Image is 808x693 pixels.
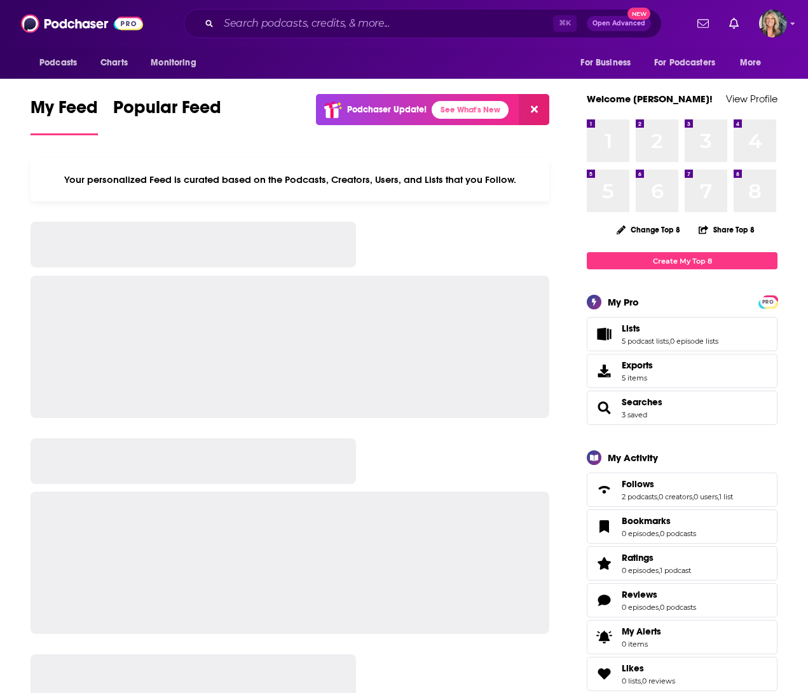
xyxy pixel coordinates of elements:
[692,13,714,34] a: Show notifications dropdown
[698,217,755,242] button: Share Top 8
[113,97,221,135] a: Popular Feed
[347,104,427,115] p: Podchaser Update!
[641,676,642,685] span: ,
[622,360,653,371] span: Exports
[591,555,617,572] a: Ratings
[692,492,694,501] span: ,
[591,399,617,417] a: Searches
[587,473,777,507] span: Follows
[657,492,659,501] span: ,
[659,566,660,575] span: ,
[627,8,650,20] span: New
[622,626,661,637] span: My Alerts
[609,222,688,238] button: Change Top 8
[142,51,212,75] button: open menu
[572,51,647,75] button: open menu
[432,101,509,119] a: See What's New
[731,51,777,75] button: open menu
[622,552,691,563] a: Ratings
[622,323,640,334] span: Lists
[622,323,718,334] a: Lists
[622,663,675,674] a: Likes
[659,529,660,538] span: ,
[622,515,696,527] a: Bookmarks
[670,337,718,346] a: 0 episode lists
[591,591,617,609] a: Reviews
[622,337,669,346] a: 5 podcast lists
[151,54,196,72] span: Monitoring
[587,620,777,654] a: My Alerts
[718,492,719,501] span: ,
[642,676,675,685] a: 0 reviews
[587,252,777,269] a: Create My Top 8
[219,13,553,34] input: Search podcasts, credits, & more...
[31,97,98,126] span: My Feed
[622,529,659,538] a: 0 episodes
[724,13,744,34] a: Show notifications dropdown
[587,16,651,31] button: Open AdvancedNew
[659,603,660,612] span: ,
[39,54,77,72] span: Podcasts
[591,665,617,683] a: Likes
[591,628,617,646] span: My Alerts
[553,15,577,32] span: ⌘ K
[592,20,645,27] span: Open Advanced
[646,51,734,75] button: open menu
[759,10,787,37] button: Show profile menu
[587,583,777,617] span: Reviews
[622,478,733,490] a: Follows
[669,337,670,346] span: ,
[622,603,659,612] a: 0 episodes
[622,589,696,600] a: Reviews
[660,529,696,538] a: 0 podcasts
[587,317,777,351] span: Lists
[587,93,713,105] a: Welcome [PERSON_NAME]!
[622,373,653,382] span: 5 items
[622,396,662,408] a: Searches
[591,518,617,535] a: Bookmarks
[760,297,776,307] span: PRO
[591,325,617,343] a: Lists
[622,552,654,563] span: Ratings
[113,97,221,126] span: Popular Feed
[184,9,662,38] div: Search podcasts, credits, & more...
[660,566,691,575] a: 1 podcast
[31,158,549,201] div: Your personalized Feed is curated based on the Podcasts, Creators, Users, and Lists that you Follow.
[622,478,654,490] span: Follows
[31,51,93,75] button: open menu
[591,481,617,499] a: Follows
[587,546,777,581] span: Ratings
[759,10,787,37] img: User Profile
[591,362,617,380] span: Exports
[694,492,718,501] a: 0 users
[759,10,787,37] span: Logged in as lisa.beech
[659,492,692,501] a: 0 creators
[21,11,143,36] img: Podchaser - Follow, Share and Rate Podcasts
[760,297,776,306] a: PRO
[622,492,657,501] a: 2 podcasts
[654,54,715,72] span: For Podcasters
[92,51,135,75] a: Charts
[622,515,671,527] span: Bookmarks
[740,54,762,72] span: More
[622,410,647,419] a: 3 saved
[660,603,696,612] a: 0 podcasts
[622,589,657,600] span: Reviews
[580,54,631,72] span: For Business
[608,296,639,308] div: My Pro
[587,354,777,388] a: Exports
[622,566,659,575] a: 0 episodes
[608,452,658,464] div: My Activity
[587,391,777,425] span: Searches
[719,492,733,501] a: 1 list
[31,97,98,135] a: My Feed
[622,640,661,649] span: 0 items
[622,676,641,685] a: 0 lists
[587,509,777,544] span: Bookmarks
[587,657,777,691] span: Likes
[726,93,777,105] a: View Profile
